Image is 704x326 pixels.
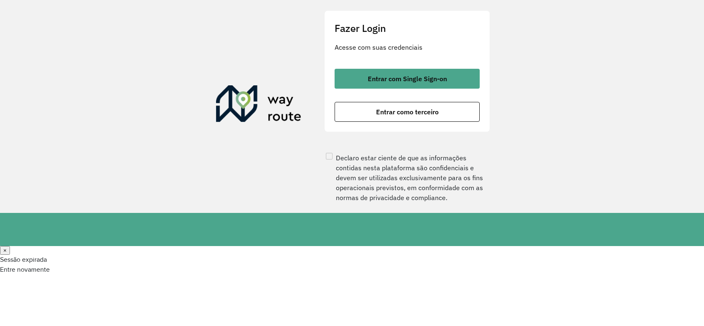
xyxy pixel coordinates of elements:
label: Declaro estar ciente de que as informações contidas nesta plataforma são confidenciais e devem se... [324,153,490,203]
p: Acesse com suas credenciais [335,42,480,52]
span: × [3,247,7,254]
span: Entrar com Single Sign-on [368,75,447,82]
h2: Fazer Login [335,21,480,36]
button: button [335,102,480,122]
img: Roteirizador AmbevTech [216,85,301,125]
button: button [335,69,480,89]
span: Entrar como terceiro [376,109,439,115]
